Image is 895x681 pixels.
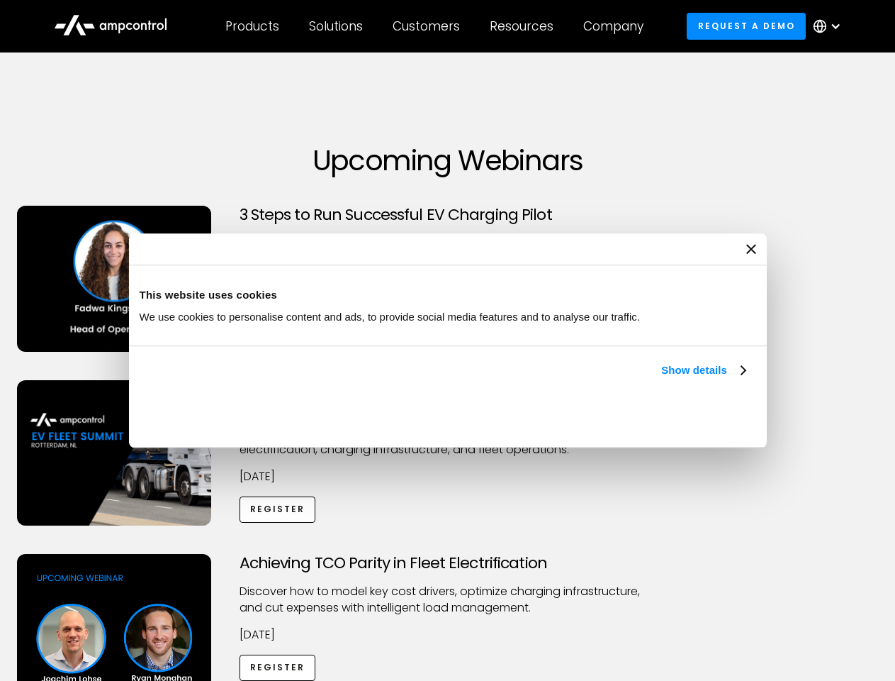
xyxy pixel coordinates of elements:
[240,206,656,224] h3: 3 Steps to Run Successful EV Charging Pilot
[490,18,553,34] div: Resources
[393,18,460,34] div: Customers
[240,627,656,643] p: [DATE]
[309,18,363,34] div: Solutions
[17,143,879,177] h1: Upcoming Webinars
[583,18,643,34] div: Company
[240,584,656,616] p: Discover how to model key cost drivers, optimize charging infrastructure, and cut expenses with i...
[240,655,316,681] a: Register
[225,18,279,34] div: Products
[687,13,806,39] a: Request a demo
[240,554,656,572] h3: Achieving TCO Parity in Fleet Electrification
[240,497,316,523] a: Register
[240,469,656,485] p: [DATE]
[547,395,750,436] button: Okay
[140,311,641,323] span: We use cookies to personalise content and ads, to provide social media features and to analyse ou...
[661,362,745,379] a: Show details
[746,244,756,254] button: Close banner
[140,287,756,304] div: This website uses cookies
